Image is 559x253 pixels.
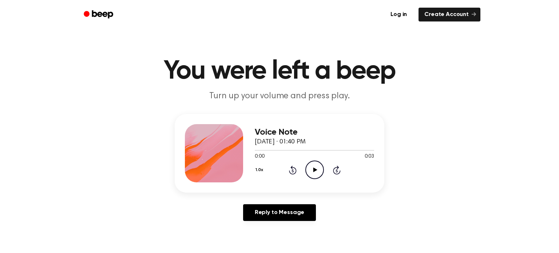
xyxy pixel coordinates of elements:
a: Create Account [419,8,480,21]
a: Log in [383,6,414,23]
p: Turn up your volume and press play. [140,90,419,102]
span: 0:03 [365,153,374,161]
a: Reply to Message [243,204,316,221]
span: 0:00 [255,153,264,161]
h1: You were left a beep [93,58,466,84]
a: Beep [79,8,120,22]
span: [DATE] · 01:40 PM [255,139,306,145]
h3: Voice Note [255,127,374,137]
button: 1.0x [255,164,266,176]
